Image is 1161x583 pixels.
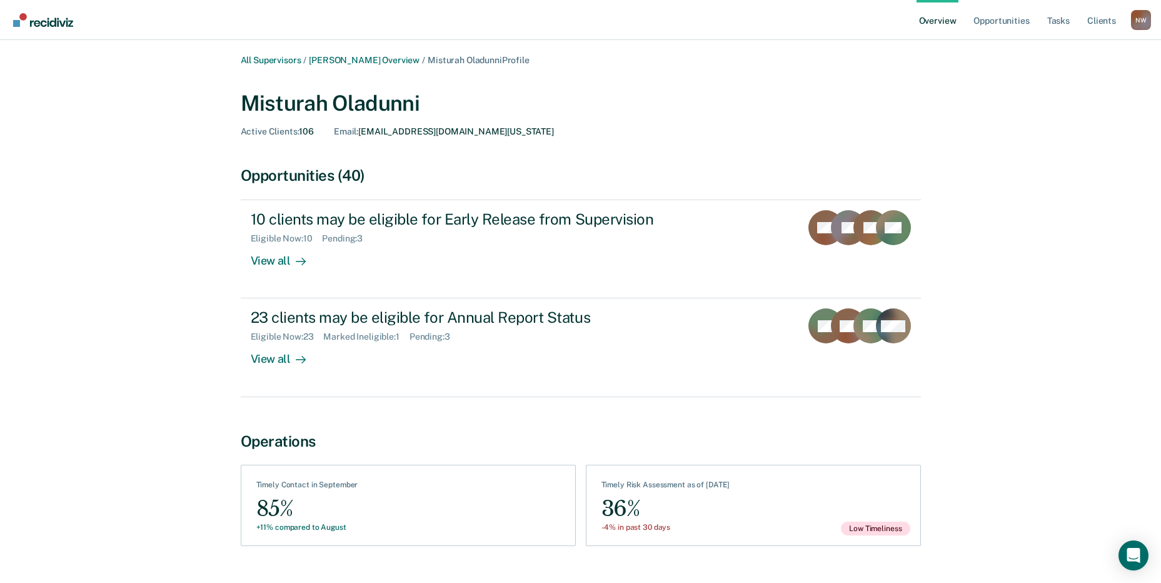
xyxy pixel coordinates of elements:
[251,342,321,367] div: View all
[1131,10,1151,30] div: N W
[322,233,373,244] div: Pending : 3
[323,332,409,342] div: Marked Ineligible : 1
[241,126,314,137] div: 106
[601,523,730,532] div: -4% in past 30 days
[241,126,299,136] span: Active Clients :
[241,200,921,298] a: 10 clients may be eligible for Early Release from SupervisionEligible Now:10Pending:3View all
[241,55,301,65] a: All Supervisors
[841,522,910,535] span: Low Timeliness
[420,55,428,65] span: /
[1118,540,1148,570] div: Open Intercom Messenger
[241,91,921,116] div: Misturah Oladunni
[13,13,73,27] img: Recidiviz
[334,126,554,137] div: [EMAIL_ADDRESS][DOMAIN_NAME][US_STATE]
[309,55,420,65] a: [PERSON_NAME] Overview
[251,308,690,327] div: 23 clients may be eligible for Annual Report Status
[428,55,530,65] span: Misturah Oladunni Profile
[1131,10,1151,30] button: Profile dropdown button
[256,523,358,532] div: +11% compared to August
[241,298,921,397] a: 23 clients may be eligible for Annual Report StatusEligible Now:23Marked Ineligible:1Pending:3Vie...
[256,480,358,494] div: Timely Contact in September
[301,55,309,65] span: /
[251,233,323,244] div: Eligible Now : 10
[256,495,358,523] div: 85%
[410,332,460,342] div: Pending : 3
[241,432,921,450] div: Operations
[601,480,730,494] div: Timely Risk Assessment as of [DATE]
[241,166,921,185] div: Opportunities (40)
[251,332,324,342] div: Eligible Now : 23
[601,495,730,523] div: 36%
[251,244,321,268] div: View all
[251,210,690,228] div: 10 clients may be eligible for Early Release from Supervision
[334,126,358,136] span: Email :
